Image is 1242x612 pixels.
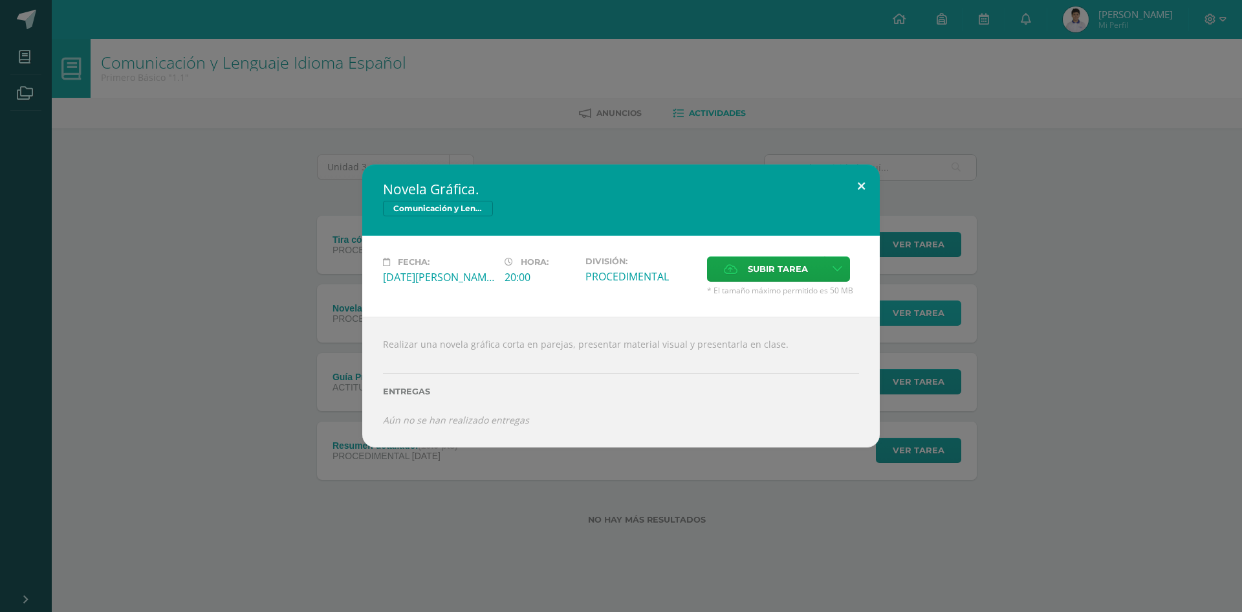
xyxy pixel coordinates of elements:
[748,257,808,281] span: Subir tarea
[521,257,549,267] span: Hora:
[843,164,880,209] button: Close (Esc)
[383,201,493,216] span: Comunicación y Lenguaje Idioma Español
[383,387,859,396] label: Entregas
[505,270,575,284] div: 20:00
[383,180,859,198] h2: Novela Gráfica.
[707,285,859,296] span: * El tamaño máximo permitido es 50 MB
[383,270,494,284] div: [DATE][PERSON_NAME]
[585,269,697,284] div: PROCEDIMENTAL
[362,317,880,448] div: Realizar una novela gráfica corta en parejas, presentar material visual y presentarla en clase.
[398,257,430,267] span: Fecha:
[383,414,529,426] i: Aún no se han realizado entregas
[585,256,697,266] label: División:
